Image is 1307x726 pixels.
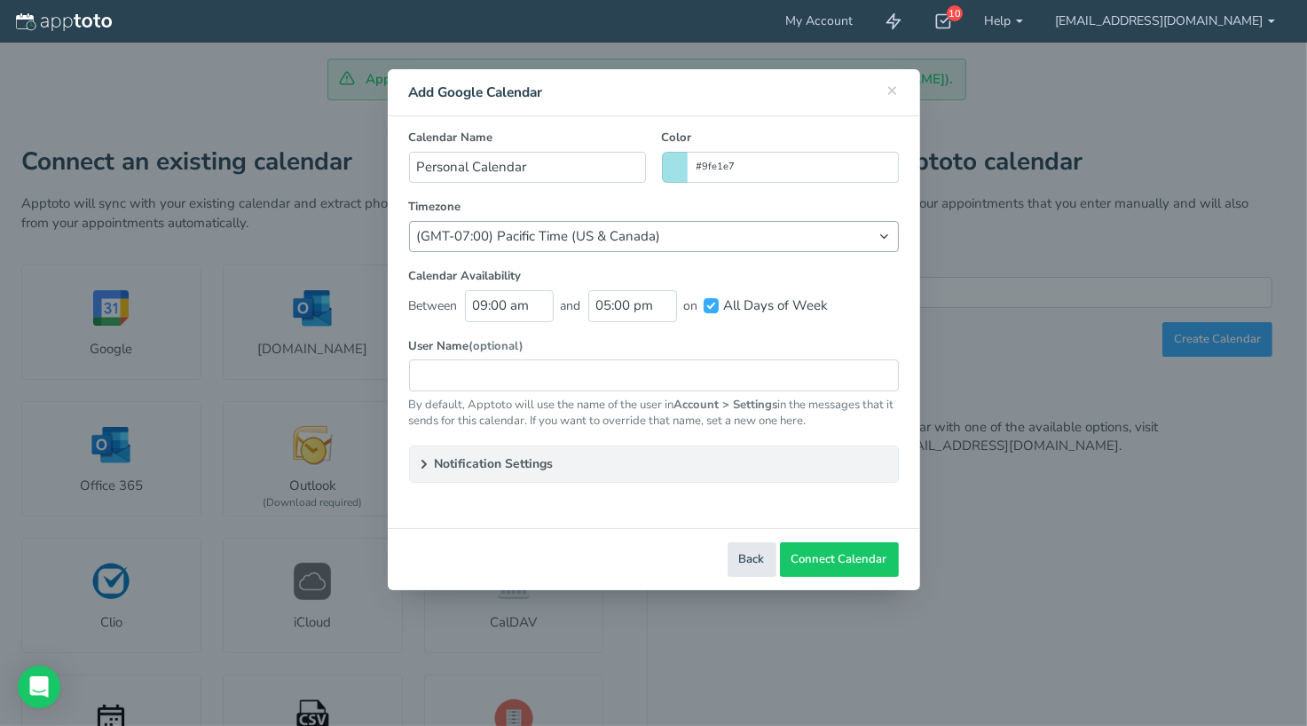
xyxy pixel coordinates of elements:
button: Back [728,542,776,577]
span: on [684,297,698,315]
label: Calendar Availability [409,268,899,285]
input: All Days of Week [704,298,719,313]
summary: Notification Settings [410,446,898,482]
p: By default, Apptoto will use the name of the user in in the messages that it sends for this calen... [409,397,899,430]
label: Timezone [409,199,899,216]
label: Color [662,130,899,146]
span: and [561,297,581,315]
button: Connect Calendar [780,542,899,577]
b: Account > Settings [674,397,778,413]
span: Between [409,297,458,315]
h4: Add Google Calendar [409,83,899,102]
div: Open Intercom Messenger [18,666,60,708]
span: (optional) [469,338,524,355]
label: All Days of Week [704,296,829,315]
span: Connect Calendar [791,551,887,568]
span: × [887,77,899,102]
label: User Name [409,338,899,355]
label: Calendar Name [409,130,646,146]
